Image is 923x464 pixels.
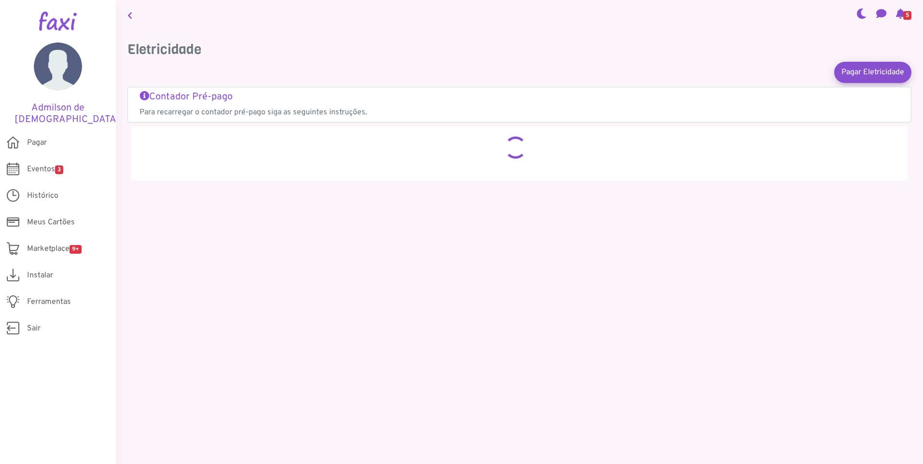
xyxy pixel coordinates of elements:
[834,62,911,83] a: Pagar Eletricidade
[903,11,911,20] span: 5
[127,41,911,58] h3: Eletricidade
[27,217,75,228] span: Meus Cartões
[14,102,101,125] h5: Admilson de [DEMOGRAPHIC_DATA]
[27,137,47,149] span: Pagar
[27,323,41,334] span: Sair
[27,270,53,281] span: Instalar
[27,296,71,308] span: Ferramentas
[140,91,899,118] a: Contador Pré-pago Para recarregar o contador pré-pago siga as seguintes instruções.
[27,164,63,175] span: Eventos
[14,42,101,125] a: Admilson de [DEMOGRAPHIC_DATA]
[27,190,58,202] span: Histórico
[70,245,82,254] span: 9+
[140,91,899,103] h5: Contador Pré-pago
[27,243,82,255] span: Marketplace
[140,107,899,118] p: Para recarregar o contador pré-pago siga as seguintes instruções.
[55,165,63,174] span: 3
